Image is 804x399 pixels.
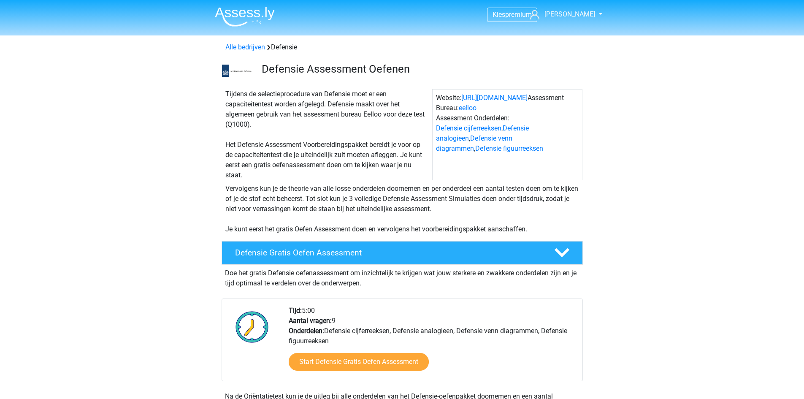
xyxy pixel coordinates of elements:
div: Website: Assessment Bureau: Assessment Onderdelen: , , , [432,89,582,180]
span: Kies [493,11,505,19]
span: premium [505,11,532,19]
div: 5:00 9 Defensie cijferreeksen, Defensie analogieen, Defensie venn diagrammen, Defensie figuurreeksen [282,306,582,381]
a: Defensie analogieen [436,124,529,142]
h3: Defensie Assessment Oefenen [262,62,576,76]
b: Tijd: [289,307,302,315]
div: Defensie [222,42,582,52]
img: Assessly [215,7,275,27]
a: Kiespremium [487,9,537,20]
img: Klok [231,306,273,348]
a: Alle bedrijven [225,43,265,51]
div: Vervolgens kun je de theorie van alle losse onderdelen doornemen en per onderdeel een aantal test... [222,184,582,234]
a: Defensie figuurreeksen [475,144,543,152]
a: Defensie cijferreeksen [436,124,501,132]
a: [URL][DOMAIN_NAME] [461,94,528,102]
a: Start Defensie Gratis Oefen Assessment [289,353,429,371]
a: eelloo [459,104,476,112]
b: Onderdelen: [289,327,324,335]
div: Doe het gratis Defensie oefenassessment om inzichtelijk te krijgen wat jouw sterkere en zwakkere ... [222,265,583,288]
a: [PERSON_NAME] [527,9,596,19]
a: Defensie Gratis Oefen Assessment [218,241,586,265]
h4: Defensie Gratis Oefen Assessment [235,248,541,258]
b: Aantal vragen: [289,317,332,325]
span: [PERSON_NAME] [544,10,595,18]
div: Tijdens de selectieprocedure van Defensie moet er een capaciteitentest worden afgelegd. Defensie ... [222,89,432,180]
a: Defensie venn diagrammen [436,134,512,152]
